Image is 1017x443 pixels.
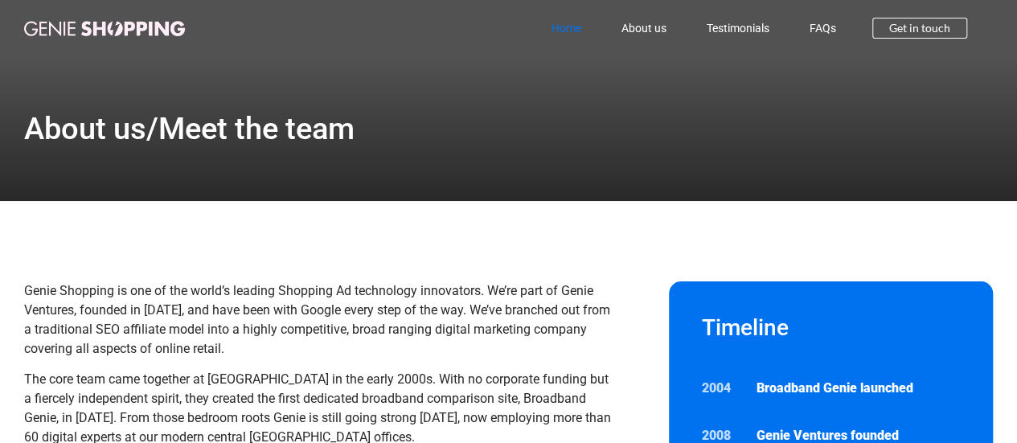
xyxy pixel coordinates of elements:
[24,283,610,356] span: Genie Shopping is one of the world’s leading Shopping Ad technology innovators. We’re part of Gen...
[757,379,961,398] p: Broadband Genie launched
[24,21,185,36] img: genie-shopping-logo
[701,379,740,398] p: 2004
[889,23,950,34] span: Get in touch
[252,10,855,47] nav: Menu
[24,113,355,144] h1: About us/Meet the team
[601,10,687,47] a: About us
[872,18,967,39] a: Get in touch
[687,10,789,47] a: Testimonials
[531,10,601,47] a: Home
[789,10,856,47] a: FAQs
[701,314,961,343] h2: Timeline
